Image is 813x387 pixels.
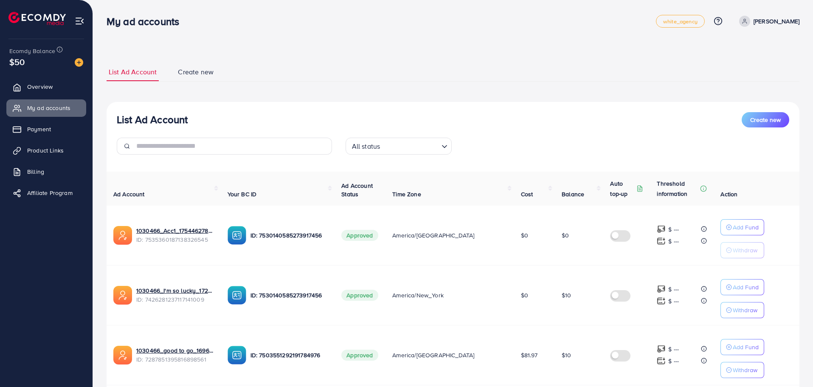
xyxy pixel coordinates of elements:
[720,339,764,355] button: Add Fund
[9,56,25,68] span: $50
[668,284,679,294] p: $ ---
[178,67,214,77] span: Create new
[9,47,55,55] span: Ecomdy Balance
[392,351,474,359] span: America/[GEOGRAPHIC_DATA]
[27,104,70,112] span: My ad accounts
[136,286,214,295] a: 1030466_I'm so lucky_1729065847853
[562,190,584,198] span: Balance
[720,279,764,295] button: Add Fund
[136,286,214,304] div: <span class='underline'>1030466_I'm so lucky_1729065847853</span></br>7426281237117141009
[668,224,679,234] p: $ ---
[733,245,757,255] p: Withdraw
[521,291,528,299] span: $0
[250,230,328,240] p: ID: 7530140585273917456
[27,82,53,91] span: Overview
[657,356,666,365] img: top-up amount
[733,282,759,292] p: Add Fund
[136,346,214,355] a: 1030466_good to go_1696835167966
[228,226,246,245] img: ic-ba-acc.ded83a64.svg
[136,346,214,364] div: <span class='underline'>1030466_good to go_1696835167966</span></br>7287851395816898561
[663,19,698,24] span: white_agency
[109,67,157,77] span: List Ad Account
[720,362,764,378] button: Withdraw
[27,146,64,155] span: Product Links
[657,297,666,305] img: top-up amount
[777,349,807,381] iframe: Chat
[113,286,132,305] img: ic-ads-acc.e4c84228.svg
[75,58,83,67] img: image
[228,190,257,198] span: Your BC ID
[341,290,378,301] span: Approved
[8,12,66,25] img: logo
[341,230,378,241] span: Approved
[610,178,635,199] p: Auto top-up
[657,285,666,294] img: top-up amount
[668,296,679,306] p: $ ---
[656,15,705,28] a: white_agency
[6,142,86,159] a: Product Links
[392,291,444,299] span: America/New_York
[668,356,679,366] p: $ ---
[383,138,438,153] input: Search for option
[136,355,214,364] span: ID: 7287851395816898561
[562,291,571,299] span: $10
[6,99,86,116] a: My ad accounts
[6,184,86,201] a: Affiliate Program
[107,15,186,28] h3: My ad accounts
[341,181,373,198] span: Ad Account Status
[720,219,764,235] button: Add Fund
[720,242,764,258] button: Withdraw
[113,226,132,245] img: ic-ads-acc.e4c84228.svg
[736,16,799,27] a: [PERSON_NAME]
[350,140,382,153] span: All status
[657,178,698,199] p: Threshold information
[521,231,528,240] span: $0
[521,351,538,359] span: $81.97
[521,190,533,198] span: Cost
[250,350,328,360] p: ID: 7503551292191784976
[113,190,145,198] span: Ad Account
[392,231,474,240] span: America/[GEOGRAPHIC_DATA]
[720,302,764,318] button: Withdraw
[392,190,421,198] span: Time Zone
[657,237,666,246] img: top-up amount
[228,346,246,364] img: ic-ba-acc.ded83a64.svg
[562,351,571,359] span: $10
[250,290,328,300] p: ID: 7530140585273917456
[562,231,569,240] span: $0
[657,225,666,234] img: top-up amount
[113,346,132,364] img: ic-ads-acc.e4c84228.svg
[136,235,214,244] span: ID: 7535360187138326545
[136,295,214,304] span: ID: 7426281237117141009
[733,342,759,352] p: Add Fund
[720,190,737,198] span: Action
[136,226,214,244] div: <span class='underline'>1030466_Acc1_1754462788851</span></br>7535360187138326545
[27,189,73,197] span: Affiliate Program
[733,305,757,315] p: Withdraw
[117,113,188,126] h3: List Ad Account
[754,16,799,26] p: [PERSON_NAME]
[27,167,44,176] span: Billing
[228,286,246,305] img: ic-ba-acc.ded83a64.svg
[668,236,679,246] p: $ ---
[27,125,51,133] span: Payment
[75,16,84,26] img: menu
[742,112,789,127] button: Create new
[750,116,781,124] span: Create new
[346,138,452,155] div: Search for option
[6,121,86,138] a: Payment
[657,345,666,353] img: top-up amount
[341,350,378,361] span: Approved
[136,226,214,235] a: 1030466_Acc1_1754462788851
[6,78,86,95] a: Overview
[733,365,757,375] p: Withdraw
[733,222,759,232] p: Add Fund
[6,163,86,180] a: Billing
[668,344,679,354] p: $ ---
